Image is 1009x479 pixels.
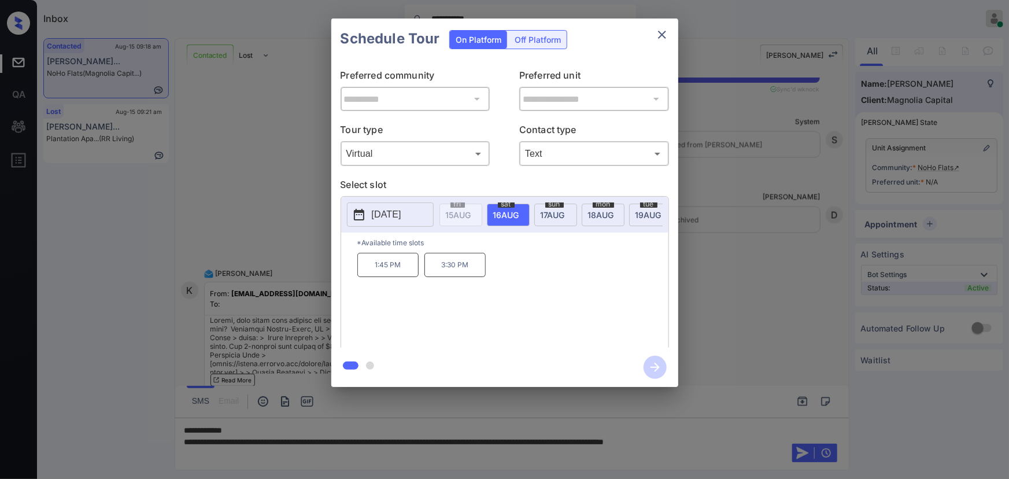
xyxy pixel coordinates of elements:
span: sun [545,201,564,208]
button: close [651,23,674,46]
div: date-select [534,204,577,226]
div: Off Platform [509,31,567,49]
p: *Available time slots [357,233,668,253]
p: Preferred community [341,68,490,87]
span: sat [498,201,515,208]
div: date-select [582,204,624,226]
div: Text [522,144,666,163]
span: tue [640,201,657,208]
p: [DATE] [372,208,401,222]
button: [DATE] [347,202,434,227]
div: Virtual [343,144,487,163]
div: date-select [629,204,672,226]
p: Select slot [341,178,669,196]
span: 19 AUG [635,210,661,220]
span: 17 AUG [541,210,565,220]
span: 18 AUG [588,210,614,220]
p: Contact type [519,123,669,141]
div: On Platform [450,31,507,49]
span: mon [593,201,614,208]
p: 3:30 PM [424,253,486,277]
p: Preferred unit [519,68,669,87]
p: 1:45 PM [357,253,419,277]
p: Tour type [341,123,490,141]
h2: Schedule Tour [331,19,449,59]
span: 16 AUG [493,210,519,220]
div: date-select [487,204,530,226]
